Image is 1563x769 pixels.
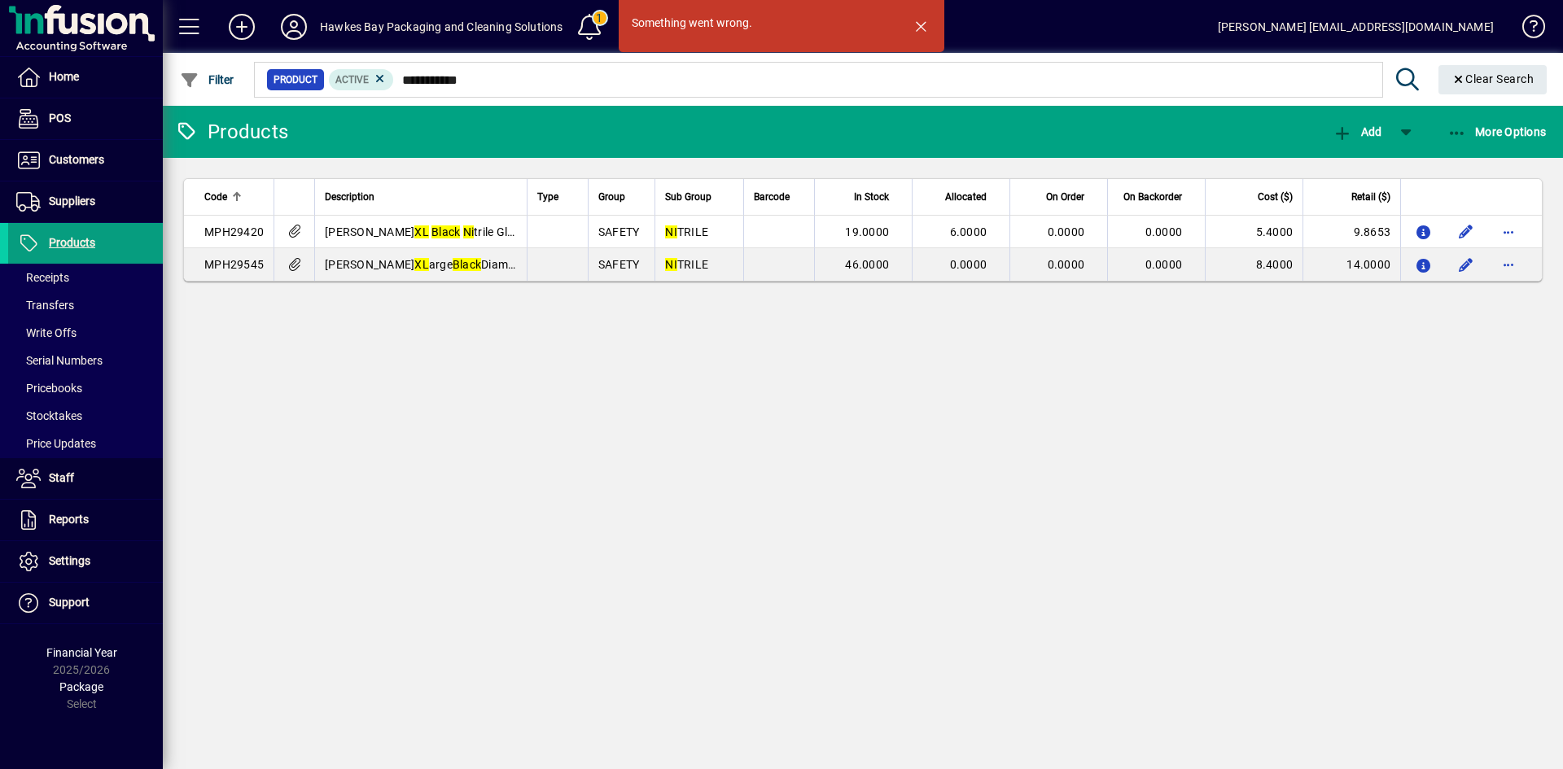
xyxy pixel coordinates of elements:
a: Write Offs [8,319,163,347]
span: Pricebooks [16,382,82,395]
em: Ni [463,225,475,238]
span: Active [335,74,369,85]
span: Allocated [945,188,987,206]
span: Package [59,680,103,693]
button: Edit [1453,219,1479,245]
span: On Order [1046,188,1084,206]
span: TRILE [665,225,708,238]
button: Add [1329,117,1386,146]
div: Description [325,188,517,206]
span: Product [274,72,317,88]
mat-chip: Activation Status: Active [329,69,394,90]
a: Suppliers [8,181,163,222]
span: Customers [49,153,104,166]
span: Staff [49,471,74,484]
span: 6.0000 [950,225,987,238]
em: XL [414,225,429,238]
span: Add [1333,125,1381,138]
span: Price Updates [16,437,96,450]
a: Serial Numbers [8,347,163,374]
div: Group [598,188,646,206]
button: Clear [1438,65,1548,94]
a: Staff [8,458,163,499]
a: Support [8,583,163,623]
a: Home [8,57,163,98]
span: Type [537,188,558,206]
em: Black [453,258,481,271]
button: Edit [1453,251,1479,277]
a: Price Updates [8,430,163,457]
em: XL [414,258,429,271]
a: Knowledge Base [1510,3,1543,56]
span: Write Offs [16,326,77,339]
div: Products [175,119,288,145]
a: Receipts [8,264,163,291]
a: Customers [8,140,163,181]
div: Barcode [754,188,804,206]
span: Cost ($) [1258,188,1293,206]
a: POS [8,98,163,139]
span: 0.0000 [1048,225,1085,238]
button: More options [1495,219,1521,245]
em: NI [665,258,677,271]
a: Stocktakes [8,402,163,430]
span: Reports [49,513,89,526]
span: Financial Year [46,646,117,659]
span: 0.0000 [950,258,987,271]
span: 46.0000 [845,258,889,271]
span: Group [598,188,625,206]
div: On Backorder [1118,188,1197,206]
span: Sub Group [665,188,711,206]
span: Suppliers [49,194,95,208]
span: On Backorder [1123,188,1182,206]
span: [PERSON_NAME] trile Glove P/F 100 per pk [325,225,606,238]
span: Barcode [754,188,790,206]
div: On Order [1020,188,1099,206]
span: Retail ($) [1351,188,1390,206]
span: In Stock [854,188,889,206]
em: NI [665,225,677,238]
span: More Options [1447,125,1547,138]
span: TRILE [665,258,708,271]
span: Products [49,236,95,249]
a: Transfers [8,291,163,319]
span: Serial Numbers [16,354,103,367]
span: Home [49,70,79,83]
span: SAFETY [598,225,640,238]
span: Settings [49,554,90,567]
span: Description [325,188,374,206]
div: In Stock [825,188,904,206]
button: Profile [268,12,320,42]
span: Support [49,596,90,609]
span: Transfers [16,299,74,312]
a: Reports [8,500,163,540]
div: Code [204,188,264,206]
span: Receipts [16,271,69,284]
button: Add [216,12,268,42]
span: Filter [180,73,234,86]
span: MPH29545 [204,258,264,271]
button: More Options [1443,117,1551,146]
span: 0.0000 [1145,258,1183,271]
div: [PERSON_NAME] [EMAIL_ADDRESS][DOMAIN_NAME] [1218,14,1494,40]
td: 14.0000 [1302,248,1400,281]
em: Black [431,225,460,238]
span: POS [49,111,71,125]
span: MPH29420 [204,225,264,238]
div: Hawkes Bay Packaging and Cleaning Solutions [320,14,563,40]
span: Clear Search [1451,72,1535,85]
span: 0.0000 [1048,258,1085,271]
a: Pricebooks [8,374,163,402]
td: 8.4000 [1205,248,1302,281]
span: [PERSON_NAME] arge Diamond trile Glove PF [325,258,608,271]
span: Stocktakes [16,409,82,422]
div: Type [537,188,578,206]
td: 5.4000 [1205,216,1302,248]
td: 9.8653 [1302,216,1400,248]
button: More options [1495,251,1521,277]
button: Filter [176,65,239,94]
span: SAFETY [598,258,640,271]
div: Sub Group [665,188,733,206]
span: 19.0000 [845,225,889,238]
div: Allocated [922,188,1001,206]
